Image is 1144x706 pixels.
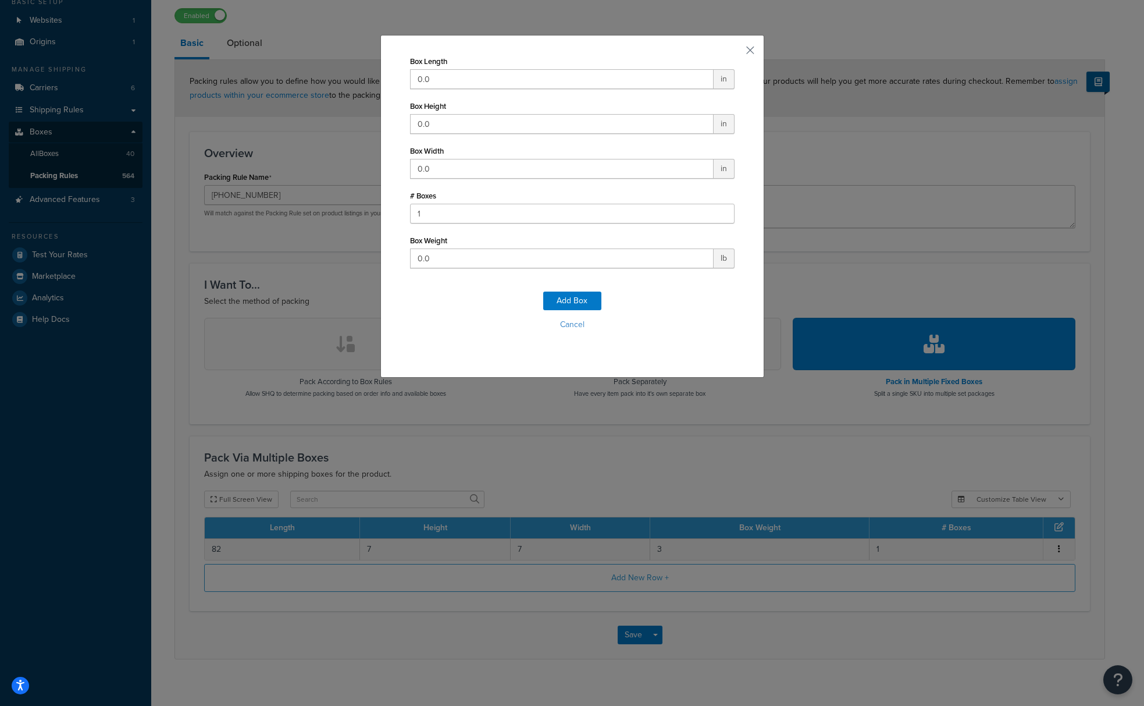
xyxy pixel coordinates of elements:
label: # Boxes [410,191,436,200]
span: lb [714,249,735,268]
span: in [714,69,735,89]
label: Box Length [410,57,447,66]
button: Cancel [410,316,735,334]
span: in [714,159,735,179]
button: Add Box [543,292,601,310]
label: Box Weight [410,236,447,245]
label: Box Height [410,102,446,111]
label: Box Width [410,147,444,155]
span: in [714,114,735,134]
